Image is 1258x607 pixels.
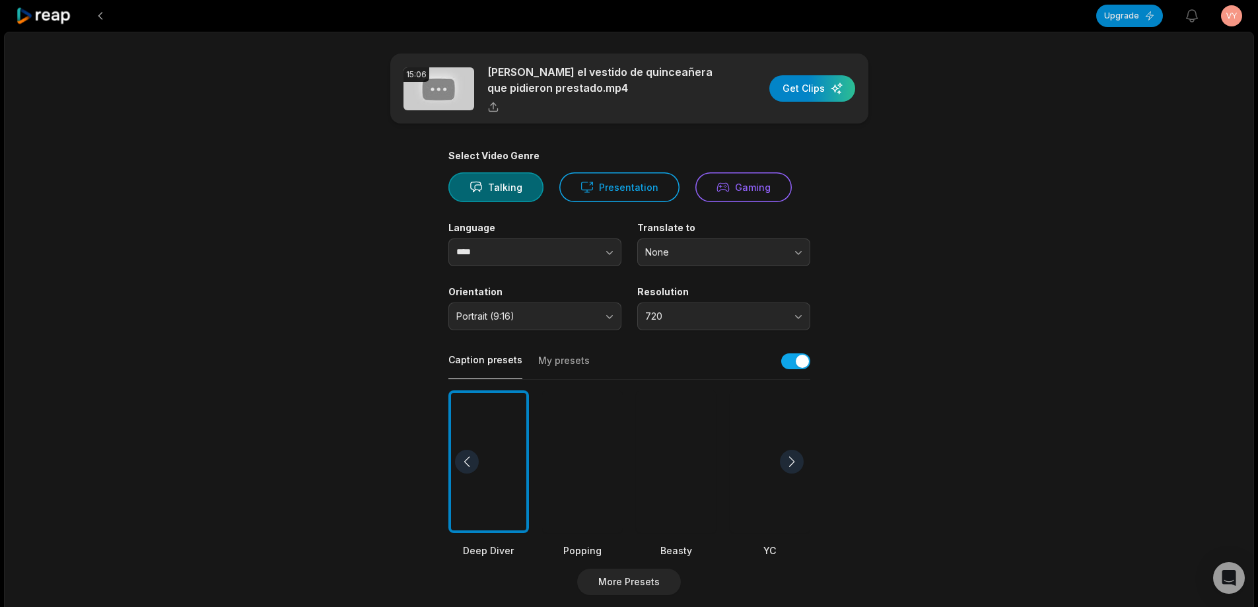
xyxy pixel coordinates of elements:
label: Orientation [448,286,621,298]
div: Select Video Genre [448,150,810,162]
span: None [645,246,784,258]
button: Talking [448,172,543,202]
label: Translate to [637,222,810,234]
div: Deep Diver [448,544,529,557]
button: Portrait (9:16) [448,303,621,330]
span: 720 [645,310,784,322]
div: Open Intercom Messenger [1213,562,1245,594]
div: Beasty [636,544,716,557]
button: Gaming [695,172,792,202]
label: Language [448,222,621,234]
button: Get Clips [769,75,855,102]
button: Upgrade [1096,5,1163,27]
button: Caption presets [448,353,522,379]
button: Presentation [559,172,680,202]
p: [PERSON_NAME] el vestido de quinceañera que pidieron prestado.mp4 [487,64,715,96]
span: Portrait (9:16) [456,310,595,322]
div: YC [730,544,810,557]
button: None [637,238,810,266]
div: 15:06 [403,67,429,82]
button: More Presets [577,569,681,595]
div: Popping [542,544,623,557]
button: 720 [637,303,810,330]
label: Resolution [637,286,810,298]
button: My presets [538,354,590,379]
